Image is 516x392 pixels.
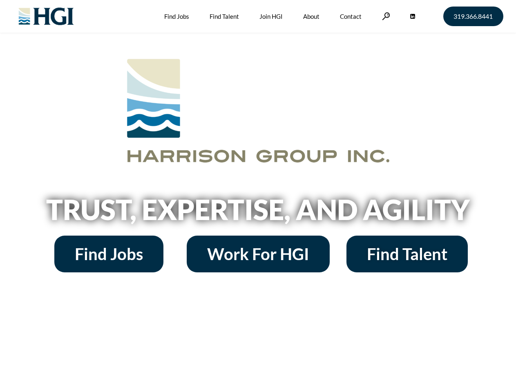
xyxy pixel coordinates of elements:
a: Search [382,12,390,20]
span: Find Talent [367,246,447,262]
h2: Trust, Expertise, and Agility [25,196,491,223]
span: Find Jobs [75,246,143,262]
a: Find Jobs [54,236,163,272]
a: Find Talent [346,236,468,272]
a: Work For HGI [187,236,330,272]
span: 319.366.8441 [453,13,493,20]
a: 319.366.8441 [443,7,503,26]
span: Work For HGI [207,246,309,262]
